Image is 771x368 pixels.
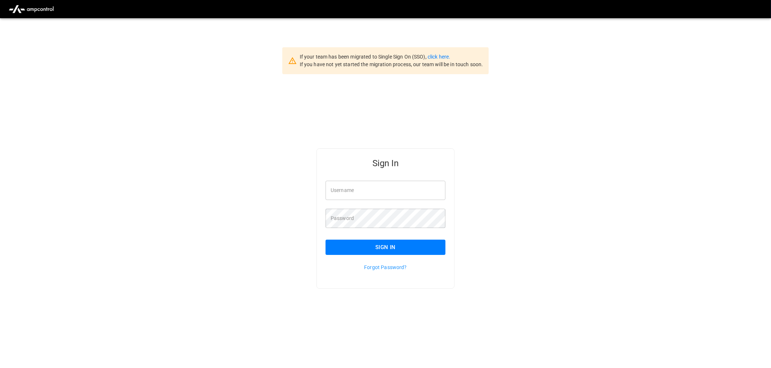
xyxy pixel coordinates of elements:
h5: Sign In [326,157,445,169]
a: click here. [428,54,450,60]
span: If your team has been migrated to Single Sign On (SSO), [300,54,428,60]
span: If you have not yet started the migration process, our team will be in touch soon. [300,61,483,67]
p: Forgot Password? [326,264,445,271]
img: ampcontrol.io logo [6,2,57,16]
button: Sign In [326,240,445,255]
